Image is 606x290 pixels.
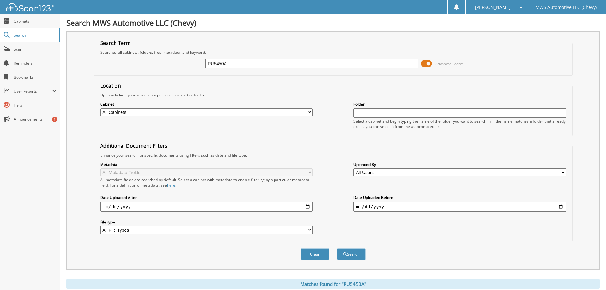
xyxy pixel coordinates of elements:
span: [PERSON_NAME] [475,5,511,9]
div: Searches all cabinets, folders, files, metadata, and keywords [97,50,569,55]
div: Enhance your search for specific documents using filters such as date and file type. [97,152,569,158]
button: Clear [301,248,329,260]
div: 1 [52,117,57,122]
span: Reminders [14,60,57,66]
input: end [353,202,566,212]
label: Metadata [100,162,313,167]
legend: Location [97,82,124,89]
label: File type [100,219,313,225]
legend: Search Term [97,39,134,46]
span: Scan [14,46,57,52]
h1: Search MWS Automotive LLC (Chevy) [66,18,600,28]
img: scan123-logo-white.svg [6,3,54,11]
button: Search [337,248,366,260]
span: Announcements [14,117,57,122]
div: All metadata fields are searched by default. Select a cabinet with metadata to enable filtering b... [100,177,313,188]
span: Search [14,32,56,38]
span: User Reports [14,88,52,94]
label: Uploaded By [353,162,566,167]
div: Select a cabinet and begin typing the name of the folder you want to search in. If the name match... [353,118,566,129]
legend: Additional Document Filters [97,142,171,149]
a: here [167,182,175,188]
label: Folder [353,102,566,107]
div: Optionally limit your search to a particular cabinet or folder [97,92,569,98]
span: MWS Automotive LLC (Chevy) [535,5,597,9]
span: Bookmarks [14,74,57,80]
label: Date Uploaded Before [353,195,566,200]
label: Date Uploaded After [100,195,313,200]
span: Advanced Search [435,61,464,66]
input: start [100,202,313,212]
label: Cabinet [100,102,313,107]
span: Help [14,103,57,108]
div: Matches found for "PU5450A" [66,279,600,289]
span: Cabinets [14,18,57,24]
